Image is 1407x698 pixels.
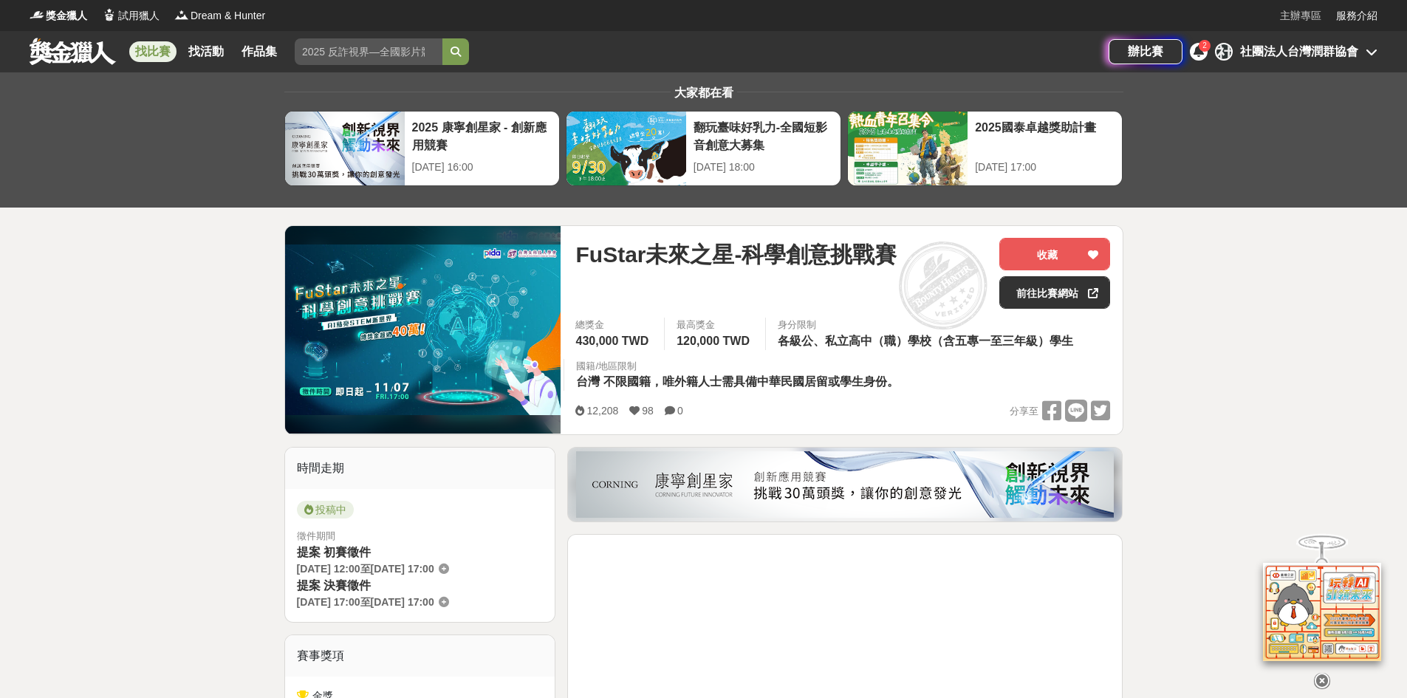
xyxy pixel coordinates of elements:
[191,8,265,24] span: Dream & Hunter
[677,405,683,417] span: 0
[360,563,371,575] span: 至
[1336,8,1377,24] a: 服務介紹
[412,119,552,152] div: 2025 康寧創星家 - 創新應用競賽
[778,318,1077,332] div: 身分限制
[284,111,560,186] a: 2025 康寧創星家 - 創新應用競賽[DATE] 16:00
[575,318,652,332] span: 總獎金
[576,359,903,374] div: 國籍/地區限制
[1010,400,1038,422] span: 分享至
[297,579,371,592] span: 提案 決賽徵件
[778,335,1073,347] span: 各級公、私立高中（職）學校（含五專一至三年級）學生
[671,86,737,99] span: 大家都在看
[575,335,648,347] span: 430,000 TWD
[999,276,1110,309] a: 前往比賽網站
[694,119,833,152] div: 翻玩臺味好乳力-全國短影音創意大募集
[236,41,283,62] a: 作品集
[295,38,442,65] input: 2025 反詐視界—全國影片競賽
[297,501,354,519] span: 投稿中
[603,375,899,388] span: 不限國籍，唯外籍人士需具備中華民國居留或學生身份。
[677,335,750,347] span: 120,000 TWD
[999,238,1110,270] button: 收藏
[297,530,335,541] span: 徵件期間
[174,7,189,22] img: Logo
[576,375,600,388] span: 台灣
[1280,8,1321,24] a: 主辦專區
[847,111,1123,186] a: 2025國泰卓越獎助計畫[DATE] 17:00
[412,160,552,175] div: [DATE] 16:00
[586,405,618,417] span: 12,208
[566,111,841,186] a: 翻玩臺味好乳力-全國短影音創意大募集[DATE] 18:00
[360,596,371,608] span: 至
[118,8,160,24] span: 試用獵人
[1240,43,1358,61] div: 社團法人台灣潤群協會
[285,635,555,677] div: 賽事獎項
[1202,41,1207,49] span: 2
[642,405,654,417] span: 98
[371,596,434,608] span: [DATE] 17:00
[285,448,555,489] div: 時間走期
[1263,563,1381,661] img: d2146d9a-e6f6-4337-9592-8cefde37ba6b.png
[575,238,897,271] span: FuStar未來之星-科學創意挑戰賽
[677,318,753,332] span: 最高獎金
[102,8,160,24] a: Logo試用獵人
[1109,39,1182,64] a: 辦比賽
[975,119,1115,152] div: 2025國泰卓越獎助計畫
[694,160,833,175] div: [DATE] 18:00
[182,41,230,62] a: 找活動
[297,546,371,558] span: 提案 初賽徵件
[46,8,87,24] span: 獎金獵人
[297,563,360,575] span: [DATE] 12:00
[371,563,434,575] span: [DATE] 17:00
[30,7,44,22] img: Logo
[285,244,561,415] img: Cover Image
[297,596,360,608] span: [DATE] 17:00
[1215,43,1233,61] div: 社
[576,451,1114,518] img: be6ed63e-7b41-4cb8-917a-a53bd949b1b4.png
[30,8,87,24] a: Logo獎金獵人
[174,8,265,24] a: LogoDream & Hunter
[102,7,117,22] img: Logo
[129,41,177,62] a: 找比賽
[975,160,1115,175] div: [DATE] 17:00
